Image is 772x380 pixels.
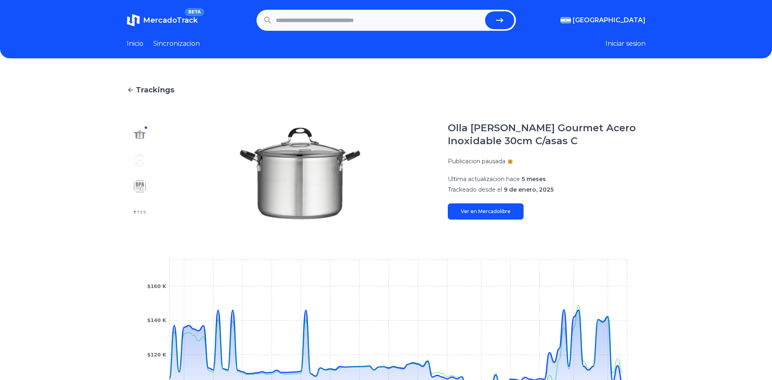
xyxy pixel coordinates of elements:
h1: Olla [PERSON_NAME] Gourmet Acero Inoxidable 30cm C/asas C [448,122,646,147]
img: Olla Alta Tramontina Gourmet Acero Inoxidable 30cm C/asas C [133,154,146,167]
img: Olla Alta Tramontina Gourmet Acero Inoxidable 30cm C/asas C [133,180,146,193]
img: Argentina [560,17,571,23]
button: [GEOGRAPHIC_DATA] [560,15,646,25]
a: Ver en Mercadolibre [448,203,524,220]
span: Trackings [136,84,174,96]
img: MercadoTrack [127,14,140,27]
p: Publicacion pausada [448,157,505,165]
span: BETA [185,8,204,16]
span: 9 de enero, 2025 [504,186,554,193]
img: Olla Alta Tramontina Gourmet Acero Inoxidable 30cm C/asas C [169,122,432,225]
img: Olla Alta Tramontina Gourmet Acero Inoxidable 30cm C/asas C [133,128,146,141]
a: Trackings [127,84,646,96]
span: Trackeado desde el [448,186,502,193]
a: Inicio [127,39,143,49]
a: MercadoTrackBETA [127,14,198,27]
span: [GEOGRAPHIC_DATA] [573,15,646,25]
tspan: $160 K [147,284,167,289]
span: MercadoTrack [143,16,198,25]
img: Olla Alta Tramontina Gourmet Acero Inoxidable 30cm C/asas C [133,206,146,219]
button: Iniciar sesion [605,39,646,49]
a: Sincronizacion [153,39,200,49]
span: Ultima actualizacion hace [448,175,520,183]
tspan: $120 K [147,352,167,358]
tspan: $140 K [147,318,167,323]
span: 5 meses [522,175,546,183]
